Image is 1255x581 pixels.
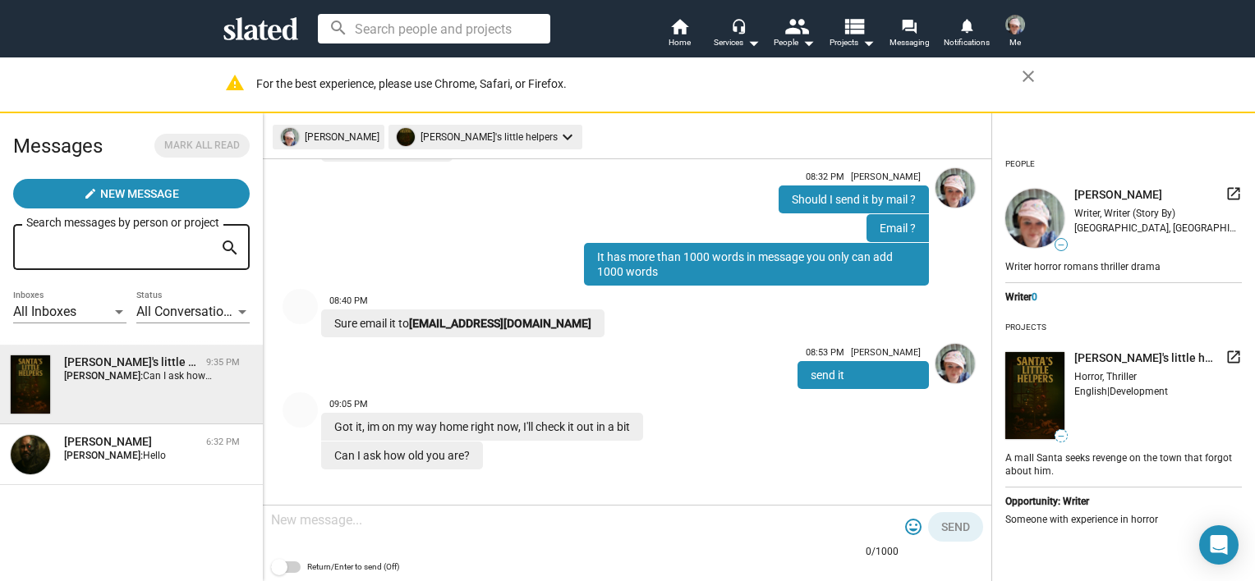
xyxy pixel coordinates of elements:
span: | [1107,386,1110,397]
button: Mark all read [154,134,250,158]
span: 08:32 PM [806,172,844,182]
div: A mall Santa seeks revenge on the town that forgot about him. [1005,449,1242,478]
strong: [PERSON_NAME]: [64,450,143,461]
mat-icon: arrow_drop_down [743,33,763,53]
a: Notifications [938,16,995,53]
mat-icon: view_list [842,14,866,38]
time: 9:35 PM [206,357,240,368]
div: Got it, im on my way home right now, I'll check it out in a bit [321,413,643,441]
img: undefined [1005,352,1064,440]
mat-icon: create [84,187,97,200]
span: Messaging [890,33,930,53]
strong: [PERSON_NAME]: [64,370,143,382]
span: [PERSON_NAME] [1074,187,1162,203]
div: send it [798,361,929,389]
div: Services [714,33,760,53]
span: [PERSON_NAME] [851,172,921,182]
mat-icon: headset_mic [731,18,746,33]
mat-icon: forum [901,18,917,34]
mat-icon: notifications [958,17,974,33]
mat-icon: people [784,14,808,38]
span: [PERSON_NAME] [851,347,921,358]
span: All Conversations [136,304,237,319]
span: Hello [143,450,166,461]
span: — [1055,240,1067,249]
img: Lincy van staverden [936,344,975,383]
img: Lincy van staverden [1005,15,1025,34]
mat-icon: close [1018,66,1038,86]
button: Projects [823,16,880,53]
div: Writer, Writer (Story By) [1074,208,1242,219]
input: Search people and projects [318,14,550,43]
button: Lincy van staverdenMe [995,11,1035,54]
span: New Message [100,179,179,208]
mat-icon: tag_faces [903,517,923,537]
div: Writer horror romans thriller drama [1005,258,1242,274]
span: Send [941,512,970,542]
mat-icon: home [669,16,689,36]
span: Can I ask how old you are? [143,370,262,382]
span: Me [1009,33,1021,53]
span: 0 [1032,291,1037,303]
h2: Messages [13,126,103,166]
button: People [765,16,823,53]
mat-chip: [PERSON_NAME]'s little helpers [388,125,582,149]
a: Messaging [880,16,938,53]
mat-icon: launch [1225,349,1242,365]
div: Open Intercom Messenger [1199,525,1239,565]
span: 08:53 PM [806,347,844,358]
mat-icon: arrow_drop_down [858,33,878,53]
time: 6:32 PM [206,437,240,447]
span: 08:40 PM [329,295,368,306]
div: Kyle Beaumier [64,434,200,450]
div: Writer [1005,291,1242,303]
img: undefined [1005,189,1064,248]
span: Development [1110,386,1168,397]
a: Home [650,16,708,53]
button: Services [708,16,765,53]
span: 09:05 PM [329,399,368,409]
span: Projects [830,33,875,53]
div: For the best experience, please use Chrome, Safari, or Firefox. [256,73,1022,95]
a: [EMAIL_ADDRESS][DOMAIN_NAME] [409,317,591,330]
div: People [774,33,815,53]
a: Lincy van staverden [932,165,978,289]
div: It has more than 1000 words in message you only can add 1000 words [584,243,929,286]
span: Mark all read [164,137,240,154]
mat-icon: launch [1225,185,1242,202]
div: Can I ask how old you are? [321,441,483,469]
div: [GEOGRAPHIC_DATA], [GEOGRAPHIC_DATA] [1074,222,1242,234]
mat-icon: warning [225,73,245,93]
mat-icon: arrow_drop_down [798,33,818,53]
img: Kyle Beaumier [11,435,50,474]
span: [PERSON_NAME]'s little helpers [1074,350,1219,366]
span: Notifications [944,33,990,53]
span: Return/Enter to send (Off) [307,557,399,577]
mat-hint: 0/1000 [866,546,899,559]
div: Projects [1005,316,1046,339]
span: Home [669,33,691,53]
span: — [1055,432,1067,441]
img: Santa's little helpers [11,355,50,414]
a: Lincy van staverden [932,341,978,392]
img: Lincy van staverden [936,168,975,208]
div: Should I send it by mail ? [779,185,929,213]
div: Someone with experience in horror [1005,514,1242,527]
div: Opportunity: Writer [1005,496,1242,507]
span: English [1074,386,1107,397]
div: Santa's little helpers [64,355,200,370]
div: People [1005,153,1035,176]
span: Horror, Thriller [1074,371,1137,382]
div: Email ? [867,214,929,242]
mat-icon: search [220,236,240,261]
button: New Message [13,179,250,208]
img: undefined [397,128,415,146]
div: Sure email it to [321,309,605,337]
span: All Inboxes [13,304,76,319]
button: Send [928,512,983,542]
mat-icon: keyboard_arrow_down [558,127,577,147]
